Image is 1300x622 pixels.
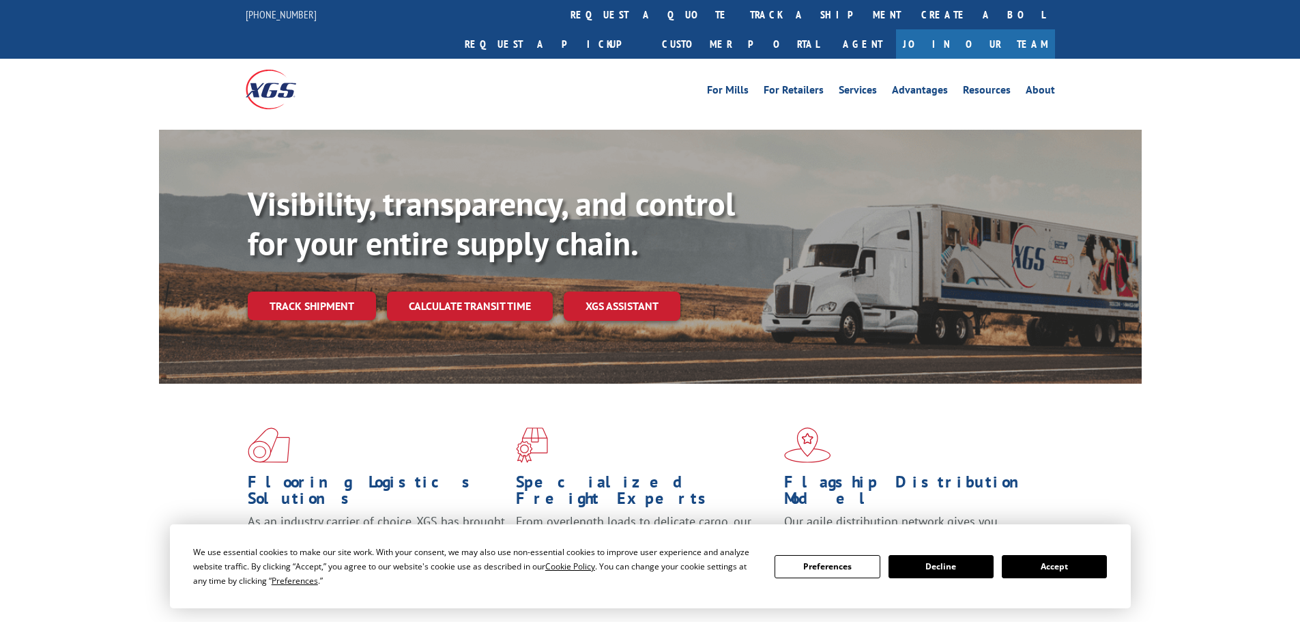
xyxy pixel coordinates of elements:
[387,292,553,321] a: Calculate transit time
[829,29,896,59] a: Agent
[246,8,317,21] a: [PHONE_NUMBER]
[564,292,680,321] a: XGS ASSISTANT
[454,29,652,59] a: Request a pickup
[516,427,548,463] img: xgs-icon-focused-on-flooring-red
[784,513,1035,546] span: Our agile distribution network gives you nationwide inventory management on demand.
[516,474,774,513] h1: Specialized Freight Experts
[248,427,290,463] img: xgs-icon-total-supply-chain-intelligence-red
[707,85,749,100] a: For Mills
[775,555,880,578] button: Preferences
[1002,555,1107,578] button: Accept
[839,85,877,100] a: Services
[1026,85,1055,100] a: About
[516,513,774,574] p: From overlength loads to delicate cargo, our experienced staff knows the best way to move your fr...
[170,524,1131,608] div: Cookie Consent Prompt
[248,292,376,320] a: Track shipment
[764,85,824,100] a: For Retailers
[892,85,948,100] a: Advantages
[963,85,1011,100] a: Resources
[784,427,831,463] img: xgs-icon-flagship-distribution-model-red
[652,29,829,59] a: Customer Portal
[248,182,735,264] b: Visibility, transparency, and control for your entire supply chain.
[272,575,318,586] span: Preferences
[784,474,1042,513] h1: Flagship Distribution Model
[545,561,595,572] span: Cookie Policy
[889,555,994,578] button: Decline
[193,545,758,588] div: We use essential cookies to make our site work. With your consent, we may also use non-essential ...
[248,474,506,513] h1: Flooring Logistics Solutions
[896,29,1055,59] a: Join Our Team
[248,513,505,562] span: As an industry carrier of choice, XGS has brought innovation and dedication to flooring logistics...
